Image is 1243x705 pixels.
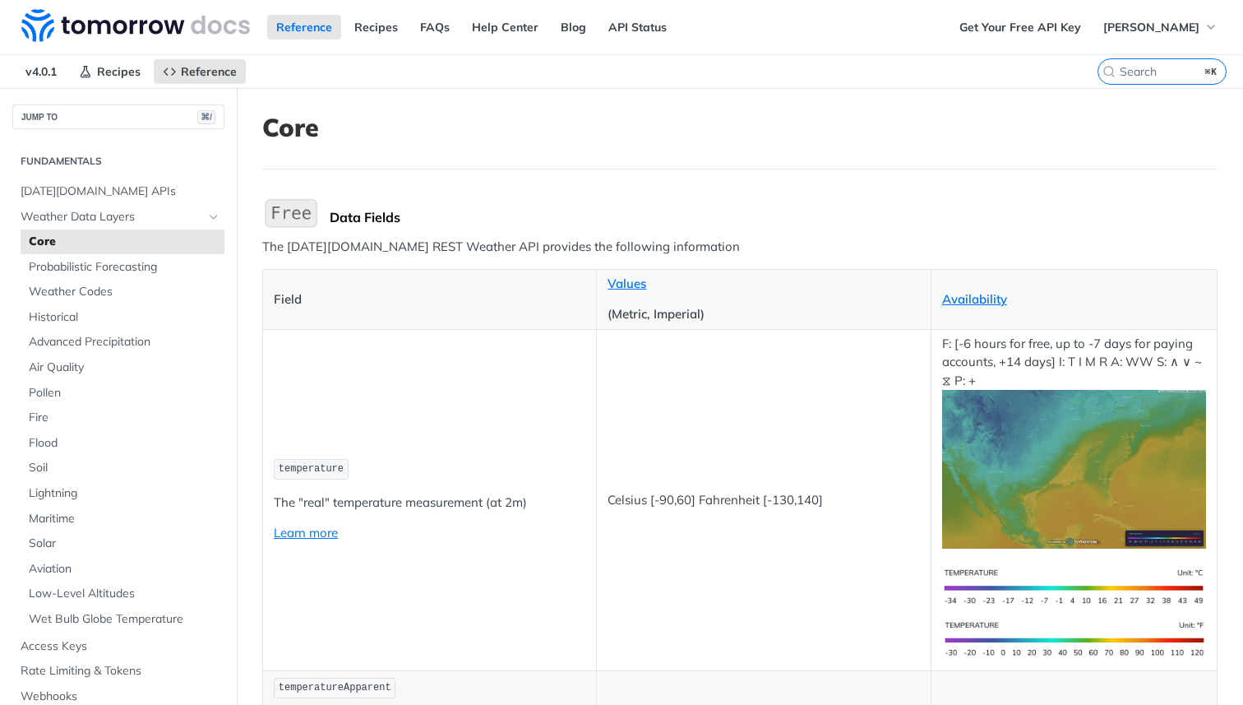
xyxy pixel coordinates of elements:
[29,284,220,300] span: Weather Codes
[29,460,220,476] span: Soil
[29,511,220,527] span: Maritime
[29,586,220,602] span: Low-Level Altitudes
[279,682,391,693] span: temperatureApparent
[21,431,224,456] a: Flood
[29,309,220,326] span: Historical
[29,234,220,250] span: Core
[29,536,220,552] span: Solar
[330,209,1218,225] div: Data Fields
[21,481,224,506] a: Lightning
[608,491,919,510] p: Celsius [-90,60] Fahrenheit [-130,140]
[197,110,215,124] span: ⌘/
[207,211,220,224] button: Hide subpages for Weather Data Layers
[97,64,141,79] span: Recipes
[552,15,595,39] a: Blog
[29,359,220,376] span: Air Quality
[21,607,224,632] a: Wet Bulb Globe Temperature
[29,485,220,502] span: Lightning
[154,59,246,84] a: Reference
[274,494,585,513] p: The "real" temperature measurement (at 2m)
[70,59,150,84] a: Recipes
[29,410,220,426] span: Fire
[29,561,220,577] span: Aviation
[21,305,224,330] a: Historical
[267,15,341,39] a: Reference
[21,638,220,655] span: Access Keys
[21,209,203,225] span: Weather Data Layers
[21,255,224,280] a: Probabilistic Forecasting
[608,276,646,291] a: Values
[16,59,66,84] span: v4.0.1
[942,578,1206,594] span: Expand image
[463,15,548,39] a: Help Center
[181,64,237,79] span: Reference
[274,290,585,309] p: Field
[12,205,224,230] a: Weather Data LayersHide subpages for Weather Data Layers
[1201,63,1222,80] kbd: ⌘K
[21,230,224,254] a: Core
[21,381,224,406] a: Pollen
[21,507,224,531] a: Maritime
[12,659,224,684] a: Rate Limiting & Tokens
[12,634,224,659] a: Access Keys
[345,15,407,39] a: Recipes
[21,663,220,679] span: Rate Limiting & Tokens
[21,582,224,606] a: Low-Level Altitudes
[262,238,1218,257] p: The [DATE][DOMAIN_NAME] REST Weather API provides the following information
[29,385,220,401] span: Pollen
[942,291,1007,307] a: Availability
[21,406,224,430] a: Fire
[21,330,224,355] a: Advanced Precipitation
[29,334,220,350] span: Advanced Precipitation
[942,461,1206,476] span: Expand image
[599,15,676,39] a: API Status
[21,9,250,42] img: Tomorrow.io Weather API Docs
[29,435,220,452] span: Flood
[12,179,224,204] a: [DATE][DOMAIN_NAME] APIs
[21,183,220,200] span: [DATE][DOMAIN_NAME] APIs
[21,689,220,705] span: Webhooks
[608,305,919,324] p: (Metric, Imperial)
[29,611,220,628] span: Wet Bulb Globe Temperature
[21,531,224,556] a: Solar
[411,15,459,39] a: FAQs
[21,456,224,480] a: Soil
[279,463,344,475] span: temperature
[1103,20,1199,35] span: [PERSON_NAME]
[29,259,220,276] span: Probabilistic Forecasting
[12,154,224,169] h2: Fundamentals
[21,280,224,304] a: Weather Codes
[21,355,224,380] a: Air Quality
[262,113,1218,142] h1: Core
[950,15,1090,39] a: Get Your Free API Key
[942,335,1206,549] p: F: [-6 hours for free, up to -7 days for paying accounts, +14 days] I: T I M R A: WW S: ∧ ∨ ~ ⧖ P: +
[21,557,224,582] a: Aviation
[12,104,224,129] button: JUMP TO⌘/
[942,630,1206,646] span: Expand image
[274,525,338,540] a: Learn more
[1094,15,1227,39] button: [PERSON_NAME]
[1102,65,1116,78] svg: Search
